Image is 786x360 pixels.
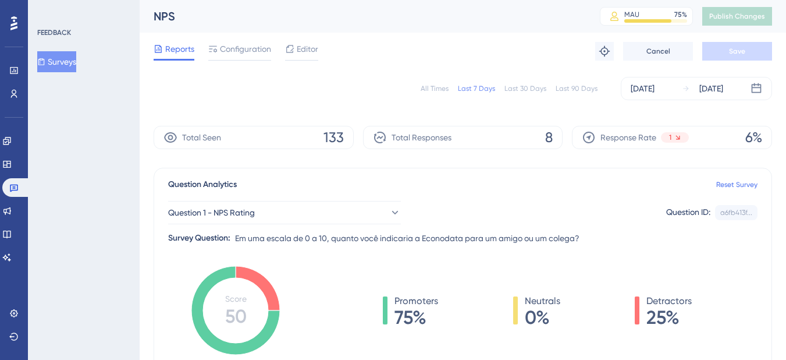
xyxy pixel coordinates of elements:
button: Surveys [37,51,76,72]
div: MAU [624,10,639,19]
div: Last 90 Days [556,84,597,93]
span: Promoters [394,294,438,308]
span: Save [729,47,745,56]
span: Total Seen [182,130,221,144]
span: Detractors [646,294,692,308]
div: [DATE] [699,82,723,96]
button: Save [702,42,772,61]
a: Reset Survey [716,180,757,189]
span: 133 [323,128,344,147]
span: Total Responses [392,130,451,144]
span: 25% [646,308,692,327]
div: NPS [154,8,571,24]
tspan: Score [225,294,247,303]
span: Question 1 - NPS Rating [168,206,255,220]
div: All Times [421,84,449,93]
span: Editor [297,42,318,56]
span: 6% [745,128,762,147]
button: Cancel [623,42,693,61]
div: FEEDBACK [37,28,71,37]
span: Configuration [220,42,271,56]
span: Em uma escala de 0 a 10, quanto você indicaria a Econodata para um amigo ou um colega? [235,231,579,245]
span: Reports [165,42,194,56]
div: 75 % [674,10,687,19]
span: 1 [669,133,671,142]
span: 8 [545,128,553,147]
span: Publish Changes [709,12,765,21]
span: Cancel [646,47,670,56]
span: Response Rate [600,130,656,144]
span: Question Analytics [168,178,237,192]
button: Publish Changes [702,7,772,26]
span: 75% [394,308,438,327]
div: [DATE] [631,82,655,96]
span: Neutrals [525,294,560,308]
span: 0% [525,308,560,327]
tspan: 50 [225,305,247,327]
div: Last 30 Days [504,84,546,93]
div: Survey Question: [168,231,230,245]
div: Question ID: [666,205,710,220]
div: Last 7 Days [458,84,495,93]
div: a6fb413f... [720,208,752,217]
button: Question 1 - NPS Rating [168,201,401,224]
